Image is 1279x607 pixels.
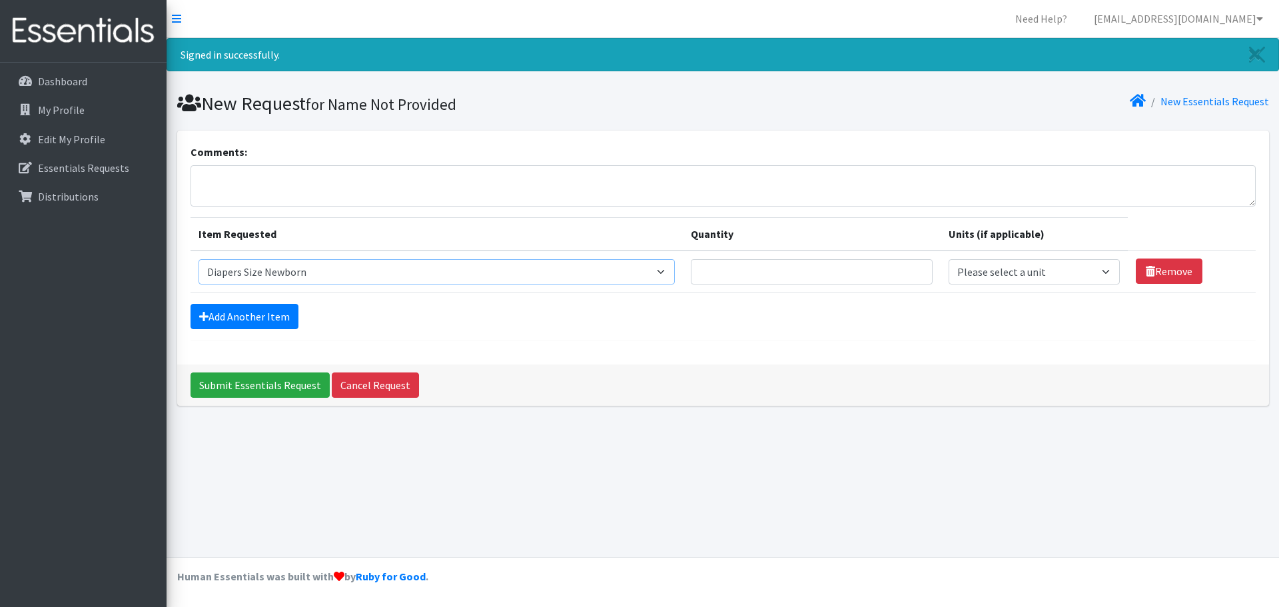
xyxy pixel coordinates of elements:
[1236,39,1278,71] a: Close
[38,190,99,203] p: Distributions
[191,304,298,329] a: Add Another Item
[5,126,161,153] a: Edit My Profile
[1136,259,1202,284] a: Remove
[38,75,87,88] p: Dashboard
[191,144,247,160] label: Comments:
[38,133,105,146] p: Edit My Profile
[1160,95,1269,108] a: New Essentials Request
[5,9,161,53] img: HumanEssentials
[5,97,161,123] a: My Profile
[5,155,161,181] a: Essentials Requests
[177,92,718,115] h1: New Request
[38,103,85,117] p: My Profile
[332,372,419,398] a: Cancel Request
[5,183,161,210] a: Distributions
[167,38,1279,71] div: Signed in successfully.
[38,161,129,175] p: Essentials Requests
[356,570,426,583] a: Ruby for Good
[1005,5,1078,32] a: Need Help?
[191,372,330,398] input: Submit Essentials Request
[306,95,456,114] small: for Name Not Provided
[191,217,683,251] th: Item Requested
[177,570,428,583] strong: Human Essentials was built with by .
[1083,5,1274,32] a: [EMAIL_ADDRESS][DOMAIN_NAME]
[683,217,941,251] th: Quantity
[941,217,1128,251] th: Units (if applicable)
[5,68,161,95] a: Dashboard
